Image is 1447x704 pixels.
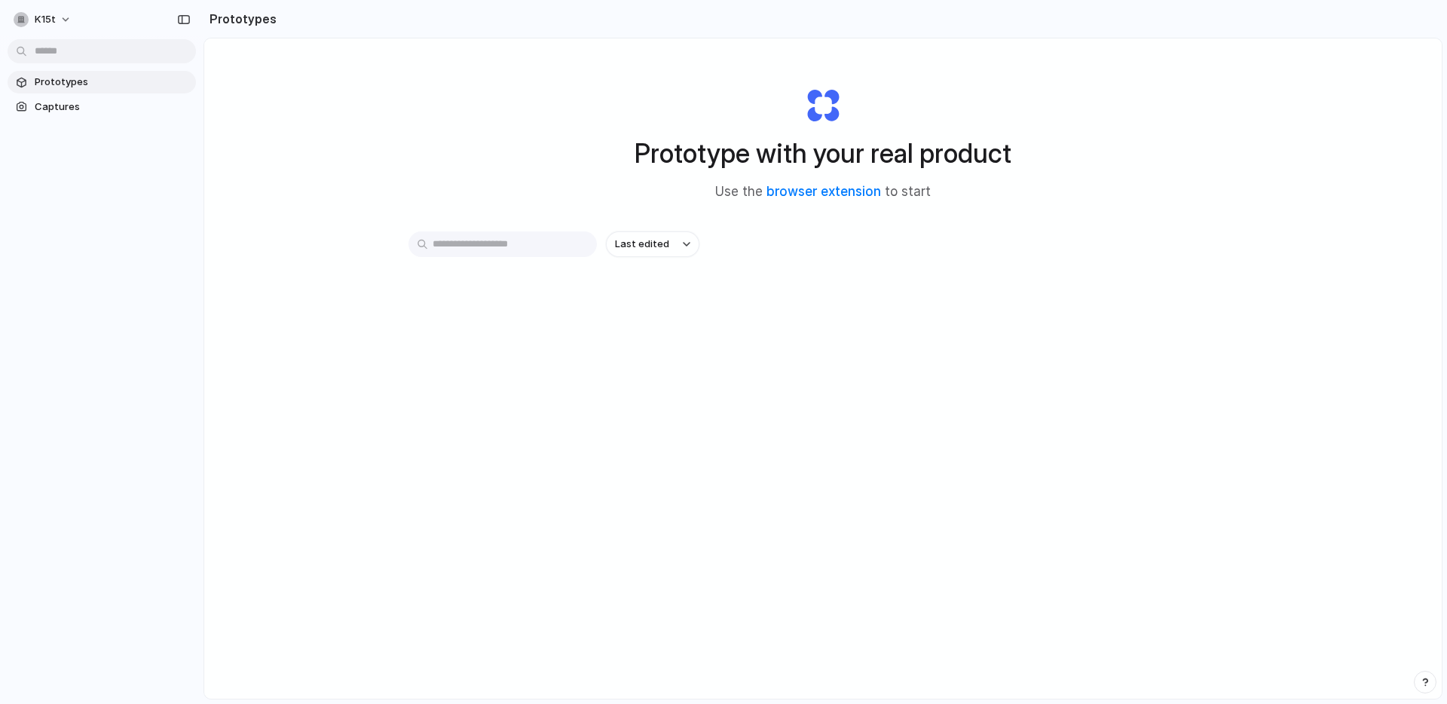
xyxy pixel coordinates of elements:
[35,12,56,27] span: k15t
[715,182,931,202] span: Use the to start
[8,8,79,32] button: k15t
[35,75,190,90] span: Prototypes
[35,99,190,115] span: Captures
[8,96,196,118] a: Captures
[615,237,669,252] span: Last edited
[606,231,699,257] button: Last edited
[203,10,277,28] h2: Prototypes
[8,71,196,93] a: Prototypes
[766,184,881,199] a: browser extension
[635,133,1011,173] h1: Prototype with your real product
